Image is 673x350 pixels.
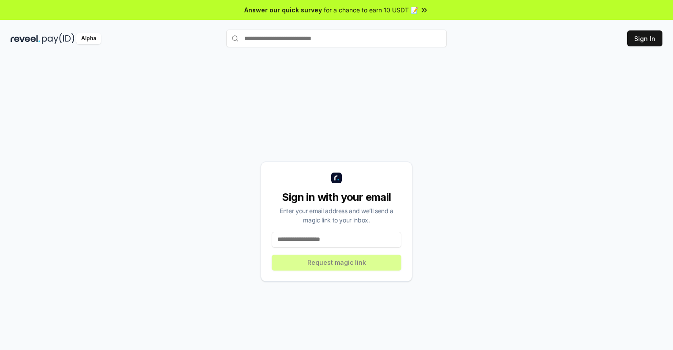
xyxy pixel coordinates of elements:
[272,190,401,204] div: Sign in with your email
[324,5,418,15] span: for a chance to earn 10 USDT 📝
[244,5,322,15] span: Answer our quick survey
[627,30,662,46] button: Sign In
[331,173,342,183] img: logo_small
[42,33,75,44] img: pay_id
[272,206,401,225] div: Enter your email address and we’ll send a magic link to your inbox.
[76,33,101,44] div: Alpha
[11,33,40,44] img: reveel_dark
